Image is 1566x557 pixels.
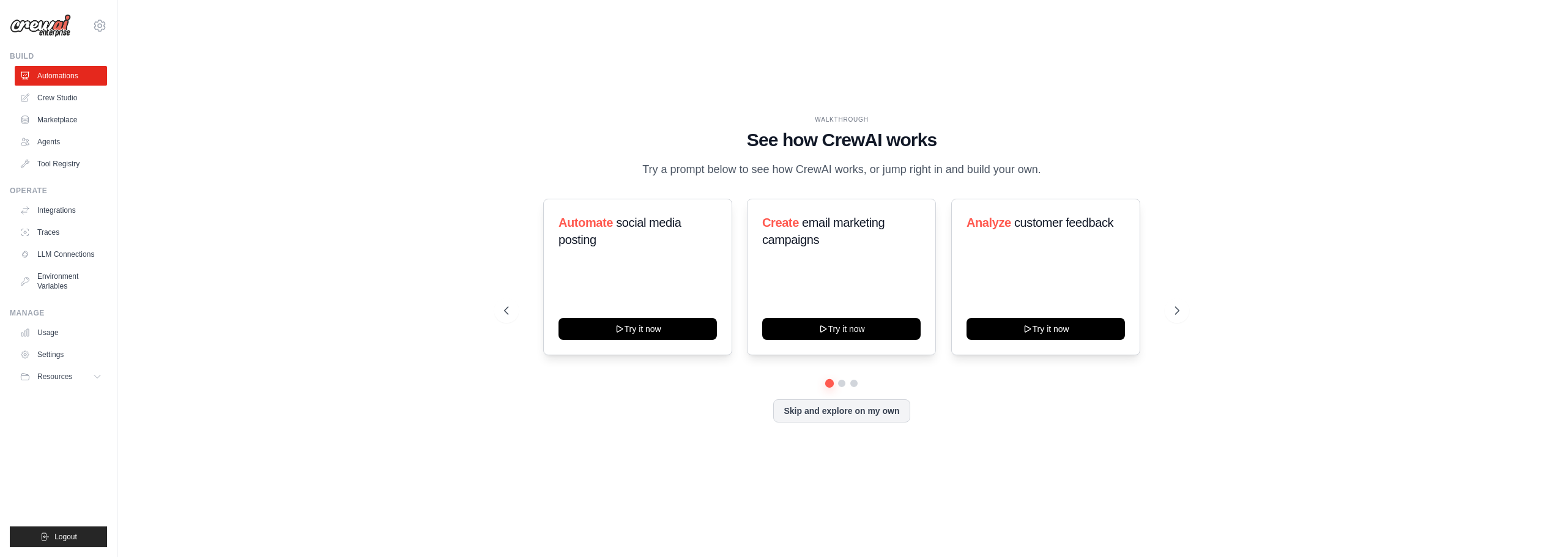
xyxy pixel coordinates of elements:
button: Skip and explore on my own [773,399,910,422]
span: email marketing campaigns [762,216,885,246]
a: Traces [15,223,107,242]
img: Logo [10,14,71,37]
div: Operate [10,186,107,196]
a: LLM Connections [15,245,107,264]
span: Resources [37,372,72,382]
p: Try a prompt below to see how CrewAI works, or jump right in and build your own. [636,161,1047,179]
a: Settings [15,345,107,364]
div: Build [10,51,107,61]
button: Logout [10,526,107,547]
div: WALKTHROUGH [504,115,1179,124]
button: Try it now [967,318,1125,340]
span: Analyze [967,216,1011,229]
div: Manage [10,308,107,318]
span: Create [762,216,799,229]
a: Integrations [15,201,107,220]
span: Logout [54,532,77,542]
button: Try it now [762,318,921,340]
span: customer feedback [1014,216,1113,229]
a: Environment Variables [15,267,107,296]
a: Crew Studio [15,88,107,108]
a: Agents [15,132,107,152]
a: Automations [15,66,107,86]
a: Usage [15,323,107,342]
a: Marketplace [15,110,107,130]
span: Automate [558,216,613,229]
button: Resources [15,367,107,386]
span: social media posting [558,216,681,246]
button: Try it now [558,318,717,340]
a: Tool Registry [15,154,107,174]
h1: See how CrewAI works [504,129,1179,151]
